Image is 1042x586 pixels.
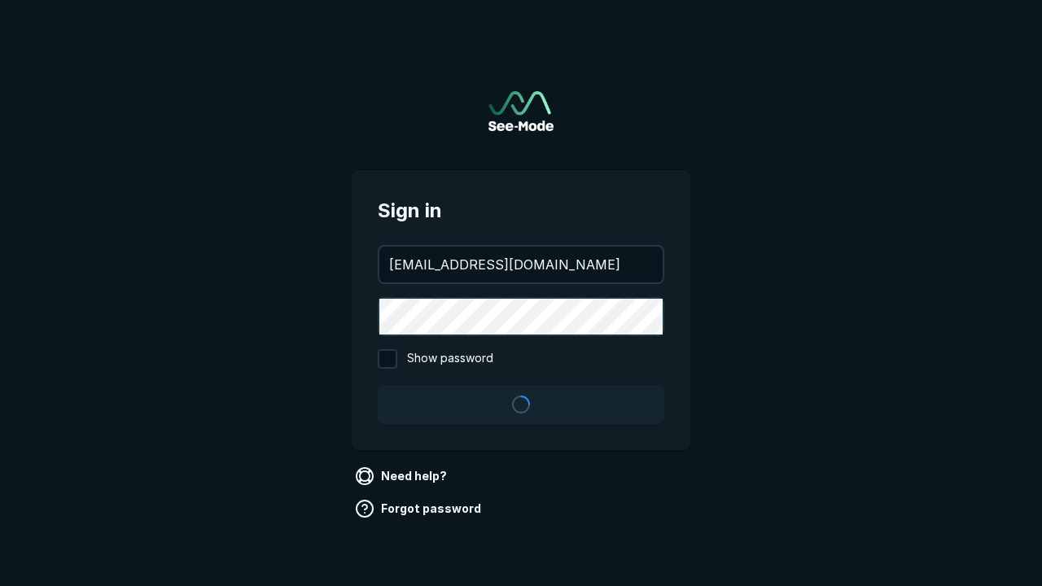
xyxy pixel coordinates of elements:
input: your@email.com [379,247,663,282]
a: Forgot password [352,496,488,522]
a: Need help? [352,463,453,489]
span: Show password [407,349,493,369]
img: See-Mode Logo [488,91,554,131]
a: Go to sign in [488,91,554,131]
span: Sign in [378,196,664,225]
